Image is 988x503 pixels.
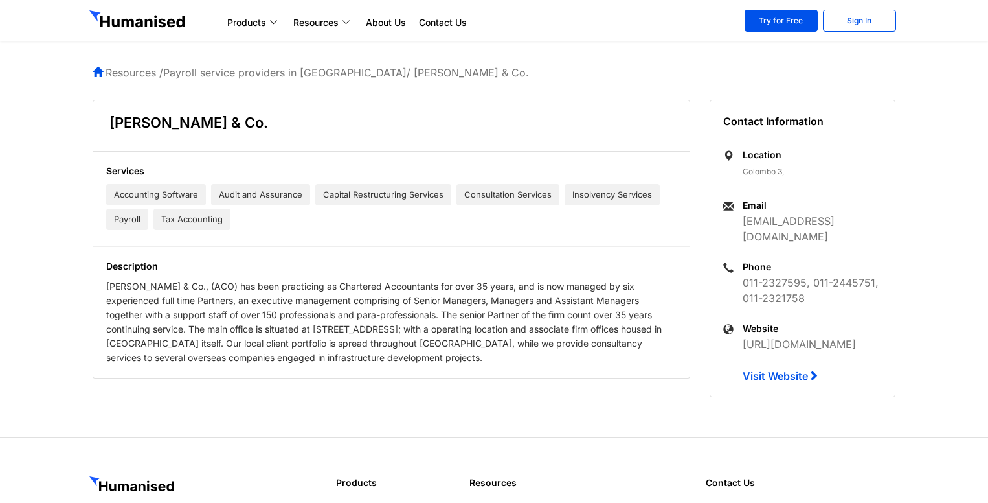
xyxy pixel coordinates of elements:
a: Visit Website [743,369,818,382]
h5: Contact Information [723,113,882,129]
h1: [PERSON_NAME] & Co. [109,113,268,132]
p: [URL][DOMAIN_NAME] [743,336,882,352]
span: Payroll [106,209,148,230]
a: Try for Free [745,10,818,32]
span: Consultation Services [456,184,559,205]
h6: Location [743,148,882,161]
h4: Contact Us [706,476,899,489]
img: GetHumanised Logo [89,10,188,31]
a: About Us [359,15,412,30]
h6: Email [743,199,882,212]
p: 011-2327595, 011-2445751, 011-2321758 [743,275,882,306]
a: Contact Us [412,15,473,30]
p: Resources / / [PERSON_NAME] & Co. [93,65,895,80]
h4: Resources [469,476,693,489]
a: [EMAIL_ADDRESS][DOMAIN_NAME] [743,215,835,243]
h4: Products [336,476,456,489]
h6: Phone [743,261,882,274]
span: Tax Accounting [153,209,230,230]
h5: Description [106,260,677,273]
h5: Services [106,165,677,178]
span: Audit and Assurance [211,184,310,205]
span: Insolvency Services [565,184,660,205]
h6: Website [743,322,882,335]
span: Colombo 3, [743,167,784,176]
a: Sign In [823,10,896,32]
img: GetHumanised Logo [89,476,177,495]
p: [PERSON_NAME] & Co., (ACO) has been practicing as Chartered Accountants for over 35 years, and is... [106,279,677,365]
a: Payroll service providers in [GEOGRAPHIC_DATA] [163,66,407,79]
a: Products [221,15,287,30]
span: Capital Restructuring Services [315,184,451,205]
span: Accounting Software [106,184,206,205]
a: Resources [287,15,359,30]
